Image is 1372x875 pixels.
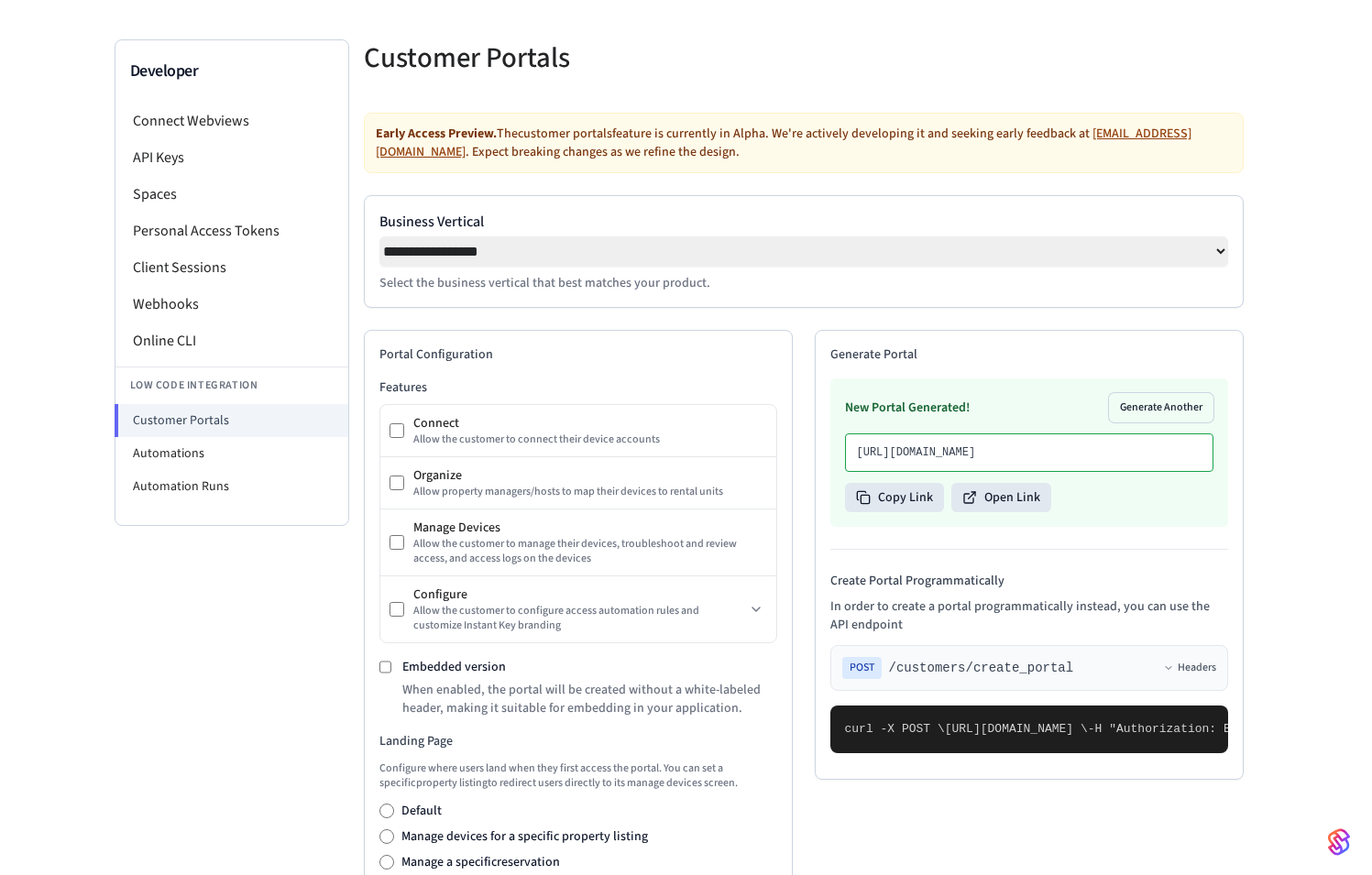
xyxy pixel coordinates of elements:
[115,249,348,286] li: Client Sessions
[115,366,348,404] li: Low Code Integration
[413,432,767,447] div: Allow the customer to connect their device accounts
[364,113,1244,173] div: The customer portals feature is currently in Alpha. We're actively developing it and seeking earl...
[413,585,745,604] div: Configure
[115,404,348,437] li: Customer Portals
[842,657,882,679] span: POST
[364,39,793,77] h5: Customer Portals
[379,211,1228,233] label: Business Vertical
[1109,393,1213,422] button: Generate Another
[376,125,497,143] strong: Early Access Preview.
[1163,661,1216,675] button: Headers
[413,414,767,432] div: Connect
[401,853,560,871] label: Manage a specific reservation
[951,483,1051,512] button: Open Link
[379,732,777,750] h3: Landing Page
[115,470,348,503] li: Automation Runs
[115,213,348,249] li: Personal Access Tokens
[945,722,1088,736] span: [URL][DOMAIN_NAME] \
[402,681,777,717] p: When enabled, the portal will be created without a white-labeled header, making it suitable for e...
[115,103,348,139] li: Connect Webviews
[115,323,348,359] li: Online CLI
[889,659,1074,677] span: /customers/create_portal
[413,604,745,633] div: Allow the customer to configure access automation rules and customize Instant Key branding
[413,537,767,566] div: Allow the customer to manage their devices, troubleshoot and review access, and access logs on th...
[379,378,777,397] h3: Features
[413,485,767,499] div: Allow property managers/hosts to map their devices to rental units
[413,519,767,537] div: Manage Devices
[379,761,777,791] p: Configure where users land when they first access the portal. You can set a specific property lis...
[115,286,348,323] li: Webhooks
[830,572,1228,590] h4: Create Portal Programmatically
[845,722,945,736] span: curl -X POST \
[830,597,1228,634] p: In order to create a portal programmatically instead, you can use the API endpoint
[379,345,777,364] h2: Portal Configuration
[115,139,348,176] li: API Keys
[115,437,348,470] li: Automations
[376,125,1191,161] a: [EMAIL_ADDRESS][DOMAIN_NAME]
[401,802,442,820] label: Default
[130,59,334,84] h3: Developer
[379,274,1228,292] p: Select the business vertical that best matches your product.
[402,658,506,676] label: Embedded version
[413,466,767,485] div: Organize
[845,483,944,512] button: Copy Link
[857,445,1202,460] p: [URL][DOMAIN_NAME]
[830,345,1228,364] h2: Generate Portal
[401,827,648,846] label: Manage devices for a specific property listing
[1328,827,1350,857] img: SeamLogoGradient.69752ec5.svg
[115,176,348,213] li: Spaces
[845,399,970,417] h3: New Portal Generated!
